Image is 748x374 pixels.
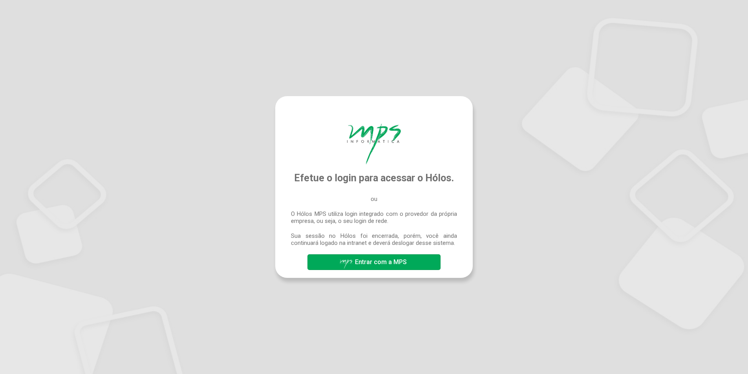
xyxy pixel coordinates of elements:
[347,124,401,164] img: Hólos Mps Digital
[294,172,454,184] span: Efetue o login para acessar o Hólos.
[291,210,457,224] span: O Hólos MPS utiliza login integrado com o provedor da própria empresa, ou seja, o seu login de rede.
[371,195,377,203] span: ou
[307,254,440,270] button: Entrar com a MPS
[291,232,457,246] span: Sua sessão no Hólos foi encerrada, porém, você ainda continuará logado na intranet e deverá deslo...
[355,258,407,266] span: Entrar com a MPS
